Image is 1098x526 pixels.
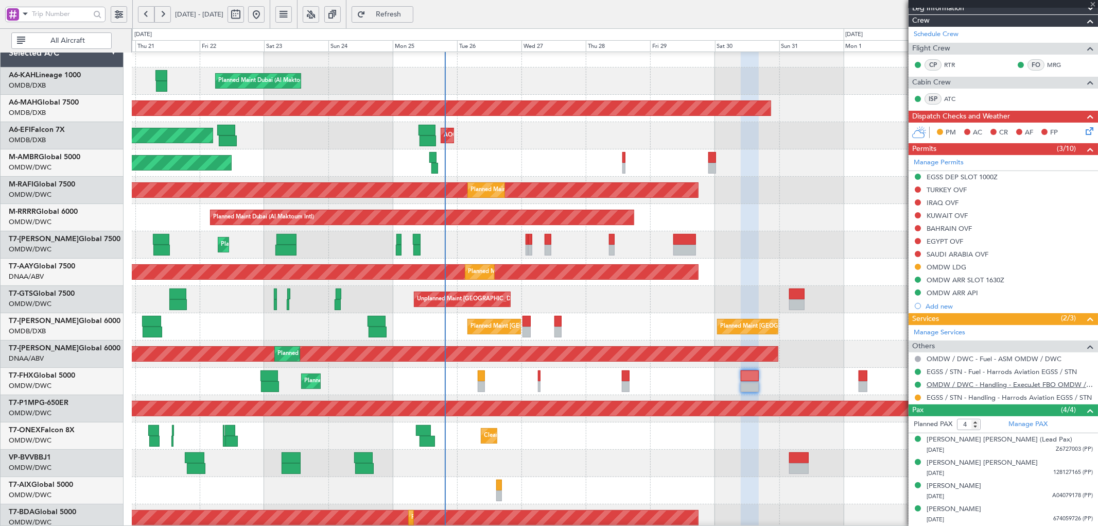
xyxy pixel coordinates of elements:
[779,40,844,53] div: Sun 31
[973,128,982,138] span: AC
[1052,491,1093,500] span: A04079178 (PP)
[9,427,41,434] span: T7-ONEX
[9,508,34,516] span: T7-BDA
[912,15,930,27] span: Crew
[927,198,958,207] div: IRAQ OVF
[925,59,942,71] div: CP
[1047,60,1070,70] a: MRG
[1057,143,1076,154] span: (3/10)
[264,40,328,53] div: Sat 23
[9,208,78,215] a: M-RRRRGlobal 6000
[586,40,650,53] div: Thu 28
[1050,128,1058,138] span: FP
[9,317,120,325] a: T7-[PERSON_NAME]Global 6000
[927,380,1093,389] a: OMDW / DWC - Handling - ExecuJet FBO OMDW / DWC
[1053,468,1093,477] span: 128127165 (PP)
[927,504,981,515] div: [PERSON_NAME]
[521,40,586,53] div: Wed 27
[9,345,120,352] a: T7-[PERSON_NAME]Global 6000
[912,3,964,14] span: Leg Information
[650,40,714,53] div: Fri 29
[32,6,90,22] input: Trip Number
[927,367,1077,376] a: EGSS / STN - Fuel - Harrods Aviation EGSS / STN
[9,436,51,445] a: OMDW/DWC
[457,40,521,53] div: Tue 26
[9,99,79,106] a: A6-MAHGlobal 7500
[844,40,908,53] div: Mon 1
[927,446,944,454] span: [DATE]
[218,73,320,89] div: Planned Maint Dubai (Al Maktoum Intl)
[9,245,51,254] a: OMDW/DWC
[927,250,988,259] div: SAUDI ARABIA OVF
[927,493,944,500] span: [DATE]
[9,108,46,117] a: OMDB/DXB
[9,345,79,352] span: T7-[PERSON_NAME]
[944,60,967,70] a: RTR
[11,32,112,49] button: All Aircraft
[9,126,31,133] span: A6-EFI
[9,490,51,500] a: OMDW/DWC
[927,185,967,194] div: TURKEY OVF
[9,154,39,161] span: M-AMBR
[9,235,79,243] span: T7-[PERSON_NAME]
[411,510,513,525] div: Planned Maint Dubai (Al Maktoum Intl)
[9,454,34,461] span: VP-BVV
[9,317,79,325] span: T7-[PERSON_NAME]
[9,463,51,472] a: OMDW/DWC
[9,399,68,406] a: T7-P1MPG-650ER
[927,211,968,220] div: KUWAIT OVF
[9,427,75,434] a: T7-ONEXFalcon 8X
[927,263,966,272] div: OMDW LDG
[27,37,108,44] span: All Aircraft
[1061,313,1076,324] span: (2/3)
[9,72,81,79] a: A6-KAHLineage 1000
[927,516,944,523] span: [DATE]
[944,94,967,104] a: ATC
[9,299,51,309] a: OMDW/DWC
[999,128,1008,138] span: CR
[135,40,200,53] div: Thu 21
[9,354,44,363] a: DNAA/ABV
[914,29,958,40] a: Schedule Crew
[912,404,923,416] span: Pax
[1025,128,1033,138] span: AF
[9,263,33,270] span: T7-AAY
[927,289,978,297] div: OMDW ARR API
[9,181,33,188] span: M-RAFI
[417,292,545,307] div: Unplanned Maint [GEOGRAPHIC_DATA] (Seletar)
[914,158,964,168] a: Manage Permits
[328,40,393,53] div: Sun 24
[715,40,779,53] div: Sat 30
[846,30,863,39] div: [DATE]
[927,173,998,181] div: EGSS DEP SLOT 1000Z
[9,190,51,199] a: OMDW/DWC
[9,290,33,297] span: T7-GTS
[200,40,264,53] div: Fri 22
[912,313,939,325] span: Services
[213,210,315,225] div: Planned Maint Dubai (Al Maktoum Intl)
[946,128,956,138] span: PM
[914,419,952,430] label: Planned PAX
[9,181,75,188] a: M-RAFIGlobal 7500
[221,237,322,252] div: Planned Maint Dubai (Al Maktoum Intl)
[927,458,1038,468] div: [PERSON_NAME] [PERSON_NAME]
[1008,419,1048,430] a: Manage PAX
[926,302,1093,311] div: Add new
[9,508,76,516] a: T7-BDAGlobal 5000
[927,276,1004,284] div: OMDW ARR SLOT 1630Z
[9,235,120,243] a: T7-[PERSON_NAME]Global 7500
[9,481,73,488] a: T7-AIXGlobal 5000
[9,372,75,379] a: T7-FHXGlobal 5000
[470,319,642,334] div: Planned Maint [GEOGRAPHIC_DATA] ([GEOGRAPHIC_DATA] Intl)
[912,77,951,89] span: Cabin Crew
[444,128,564,143] div: AOG Maint [GEOGRAPHIC_DATA] (Dubai Intl)
[927,224,972,233] div: BAHRAIN OVF
[393,40,457,53] div: Mon 25
[304,374,466,389] div: Planned Maint [GEOGRAPHIC_DATA] ([GEOGRAPHIC_DATA])
[9,372,33,379] span: T7-FHX
[9,272,44,281] a: DNAA/ABV
[720,319,892,334] div: Planned Maint [GEOGRAPHIC_DATA] ([GEOGRAPHIC_DATA] Intl)
[368,11,410,18] span: Refresh
[9,154,80,161] a: M-AMBRGlobal 5000
[134,30,152,39] div: [DATE]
